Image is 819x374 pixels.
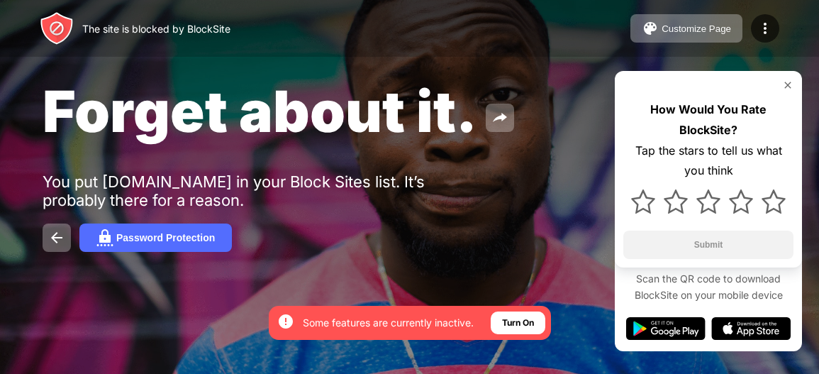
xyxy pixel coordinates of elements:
img: share.svg [491,109,508,126]
div: Tap the stars to tell us what you think [623,141,793,182]
button: Customize Page [630,14,742,43]
img: google-play.svg [626,317,706,340]
img: app-store.svg [711,317,791,340]
div: How Would You Rate BlockSite? [623,99,793,141]
span: Forget about it. [43,77,477,145]
img: star.svg [664,189,688,214]
img: header-logo.svg [40,11,74,45]
img: star.svg [696,189,720,214]
div: The site is blocked by BlockSite [82,23,230,35]
div: Customize Page [662,23,731,34]
img: back.svg [48,229,65,246]
img: password.svg [96,229,113,246]
img: star.svg [631,189,655,214]
img: star.svg [729,189,753,214]
div: You put [DOMAIN_NAME] in your Block Sites list. It’s probably there for a reason. [43,172,481,209]
img: star.svg [762,189,786,214]
div: Some features are currently inactive. [303,316,474,330]
div: Password Protection [116,232,215,243]
button: Submit [623,231,793,259]
div: Turn On [502,316,534,330]
img: menu-icon.svg [757,20,774,37]
img: pallet.svg [642,20,659,37]
img: error-circle-white.svg [277,313,294,330]
img: rate-us-close.svg [782,79,793,91]
button: Password Protection [79,224,232,252]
